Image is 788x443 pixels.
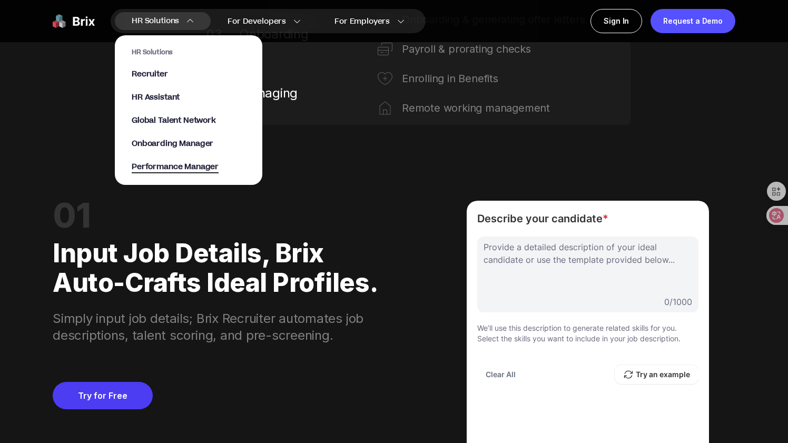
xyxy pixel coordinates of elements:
[132,92,245,103] a: HR Assistant
[132,115,216,126] span: Global Talent Network
[615,365,698,384] button: Try an example
[53,382,153,409] a: Try for Free
[132,138,213,149] span: Onboarding Manager
[53,230,387,298] div: Input job details, Brix auto-crafts ideal profiles.
[590,9,642,33] a: Sign In
[664,296,692,308] span: 0 / 1000
[477,237,698,270] div: Provide a detailed description of your ideal candidate or use the template provided below...
[132,69,245,80] a: Recruiter
[477,323,698,344] p: We’ll use this description to generate related skills for you. Select the skills you want to incl...
[132,92,180,103] span: HR Assistant
[132,162,245,172] a: Performance Manager
[132,48,245,56] span: HR Solutions
[132,115,245,126] a: Global Talent Network
[334,16,390,27] span: For Employers
[132,13,179,29] span: HR Solutions
[53,201,387,230] div: 01
[402,100,586,116] div: Remote working management
[477,211,698,226] span: Describe your candidate
[402,70,586,87] div: Enrolling in Benefits
[132,139,245,149] a: Onboarding Manager
[228,16,286,27] span: For Developers
[240,85,313,102] span: Managing
[477,365,524,384] button: Clear All
[53,298,387,344] div: Simply input job details; Brix Recruiter automates job descriptions, talent scoring, and pre-scre...
[132,68,168,80] span: Recruiter
[402,41,586,57] div: Payroll & prorating checks
[651,9,735,33] a: Request a Demo
[132,161,219,173] span: Performance Manager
